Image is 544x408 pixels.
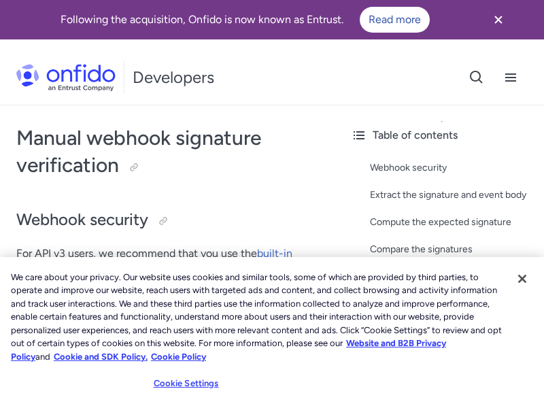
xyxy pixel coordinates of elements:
[16,245,324,278] p: For API v3 users, we recommend that you use the for webhook verification in our client libraries.
[370,187,533,203] a: Extract the signature and event body
[11,271,506,364] div: We care about your privacy. Our website uses cookies and similar tools, some of which are provide...
[143,370,228,397] button: Cookie Settings
[490,12,507,28] svg: Close banner
[16,124,324,179] h1: Manual webhook signature verification
[151,352,206,362] a: Cookie Policy
[460,61,494,95] button: Open search button
[133,67,214,88] h1: Developers
[503,69,519,86] svg: Open navigation menu button
[351,127,533,143] div: Table of contents
[469,69,485,86] svg: Open search button
[494,61,528,95] button: Open navigation menu button
[54,352,148,362] a: Cookie and SDK Policy.
[16,64,116,91] img: Onfido Logo
[16,209,324,232] h2: Webhook security
[370,214,533,231] a: Compute the expected signature
[11,338,446,362] a: More information about our cookie policy., opens in a new tab
[507,264,537,294] button: Close
[16,7,473,33] div: Following the acquisition, Onfido is now known as Entrust.
[473,3,524,37] button: Close banner
[360,7,430,33] a: Read more
[370,241,533,258] a: Compare the signatures
[370,160,533,176] a: Webhook security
